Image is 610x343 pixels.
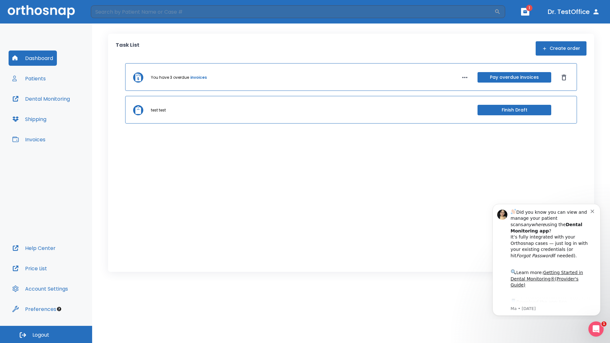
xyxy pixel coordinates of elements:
[116,41,139,56] p: Task List
[478,105,551,115] button: Finish Draft
[588,321,604,337] iframe: Intercom live chat
[28,101,84,113] a: App Store
[545,6,602,17] button: Dr. TestOffice
[9,50,57,66] button: Dashboard
[190,75,207,80] a: invoices
[478,72,551,83] button: Pay overdue invoices
[8,5,75,18] img: Orthosnap
[559,72,569,83] button: Dismiss
[483,198,610,319] iframe: Intercom notifications message
[151,75,189,80] p: You have 3 overdue
[9,301,60,317] button: Preferences
[9,91,74,106] button: Dental Monitoring
[91,5,494,18] input: Search by Patient Name or Case #
[9,281,72,296] button: Account Settings
[9,111,50,127] button: Shipping
[9,261,51,276] button: Price List
[601,321,607,326] span: 1
[526,5,532,11] span: 1
[108,10,113,15] button: Dismiss notification
[536,41,586,56] button: Create order
[9,240,59,256] button: Help Center
[9,71,50,86] button: Patients
[56,306,62,312] div: Tooltip anchor
[28,100,108,132] div: Download the app: | ​ Let us know if you need help getting started!
[28,108,108,113] p: Message from Ma, sent 5w ago
[9,132,49,147] button: Invoices
[151,107,166,113] p: test test
[32,332,49,339] span: Logout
